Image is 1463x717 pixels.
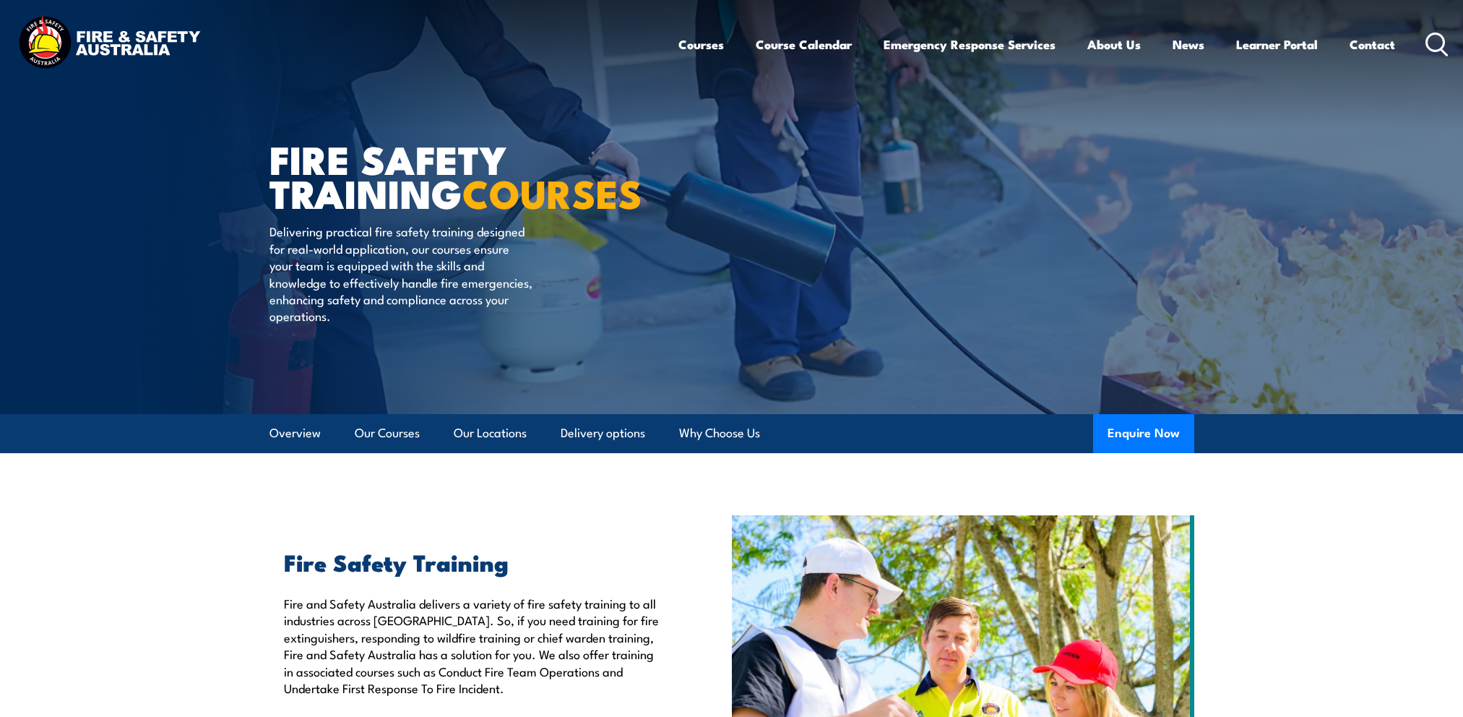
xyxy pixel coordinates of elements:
[679,414,760,452] a: Why Choose Us
[1087,25,1141,64] a: About Us
[269,142,626,209] h1: FIRE SAFETY TRAINING
[355,414,420,452] a: Our Courses
[1236,25,1318,64] a: Learner Portal
[678,25,724,64] a: Courses
[454,414,527,452] a: Our Locations
[284,595,665,696] p: Fire and Safety Australia delivers a variety of fire safety training to all industries across [GE...
[884,25,1056,64] a: Emergency Response Services
[1173,25,1204,64] a: News
[1350,25,1395,64] a: Contact
[269,414,321,452] a: Overview
[462,162,642,222] strong: COURSES
[269,223,533,324] p: Delivering practical fire safety training designed for real-world application, our courses ensure...
[561,414,645,452] a: Delivery options
[756,25,852,64] a: Course Calendar
[1093,414,1194,453] button: Enquire Now
[284,551,665,572] h2: Fire Safety Training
